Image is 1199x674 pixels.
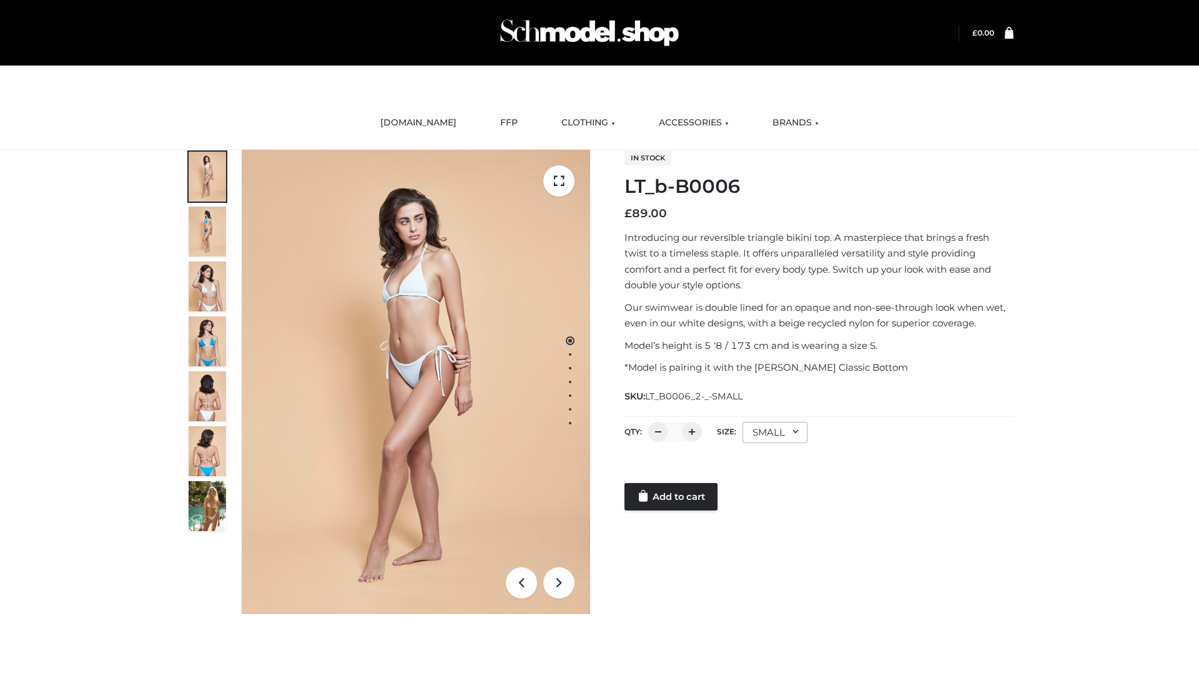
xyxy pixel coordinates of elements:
[242,150,590,614] img: ArielClassicBikiniTop_CloudNine_AzureSky_OW114ECO_1
[972,28,977,37] span: £
[624,359,1014,376] p: *Model is pairing it with the [PERSON_NAME] Classic Bottom
[649,109,738,137] a: ACCESSORIES
[624,338,1014,354] p: Model’s height is 5 ‘8 / 173 cm and is wearing a size S.
[972,28,994,37] a: £0.00
[972,28,994,37] bdi: 0.00
[189,371,226,421] img: ArielClassicBikiniTop_CloudNine_AzureSky_OW114ECO_7-scaled.jpg
[624,175,1014,198] h1: LT_b-B0006
[624,300,1014,331] p: Our swimwear is double lined for an opaque and non-see-through look when wet, even in our white d...
[624,389,744,404] span: SKU:
[763,109,828,137] a: BRANDS
[624,207,667,220] bdi: 89.00
[717,427,736,436] label: Size:
[189,481,226,531] img: Arieltop_CloudNine_AzureSky2.jpg
[189,316,226,366] img: ArielClassicBikiniTop_CloudNine_AzureSky_OW114ECO_4-scaled.jpg
[624,483,718,510] a: Add to cart
[371,109,466,137] a: [DOMAIN_NAME]
[624,230,1014,293] p: Introducing our reversible triangle bikini top. A masterpiece that brings a fresh twist to a time...
[496,8,683,57] img: Schmodel Admin 964
[552,109,624,137] a: CLOTHING
[189,207,226,256] img: ArielClassicBikiniTop_CloudNine_AzureSky_OW114ECO_2-scaled.jpg
[189,152,226,202] img: ArielClassicBikiniTop_CloudNine_AzureSky_OW114ECO_1-scaled.jpg
[624,207,632,220] span: £
[189,426,226,476] img: ArielClassicBikiniTop_CloudNine_AzureSky_OW114ECO_8-scaled.jpg
[189,261,226,311] img: ArielClassicBikiniTop_CloudNine_AzureSky_OW114ECO_3-scaled.jpg
[624,427,642,436] label: QTY:
[645,391,743,402] span: LT_B0006_2-_-SMALL
[491,109,527,137] a: FFP
[624,150,671,165] span: In stock
[743,422,807,443] div: SMALL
